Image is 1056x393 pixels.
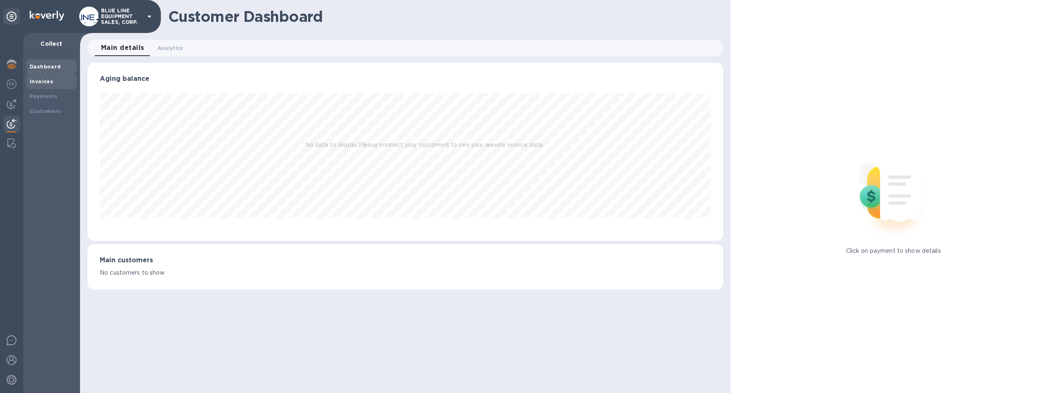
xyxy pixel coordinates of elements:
[30,11,64,21] img: Logo
[3,8,20,25] div: Unpin categories
[846,247,941,255] p: Click on payment to show details
[7,79,16,89] img: Foreign exchange
[30,40,73,48] p: Collect
[100,257,711,264] h3: Main customers
[100,268,711,277] p: No customers to show
[30,78,53,85] b: Invoices
[871,61,1056,393] iframe: Chat Widget
[30,64,61,70] b: Dashboard
[158,44,184,52] span: Analytics
[30,93,57,99] b: Payments
[30,108,61,114] b: Customers
[101,42,144,54] span: Main details
[100,75,711,83] h3: Aging balance
[101,8,142,25] p: BLUE LINE EQUIPMENT SALES, CORP.
[168,8,717,25] h1: Customer Dashboard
